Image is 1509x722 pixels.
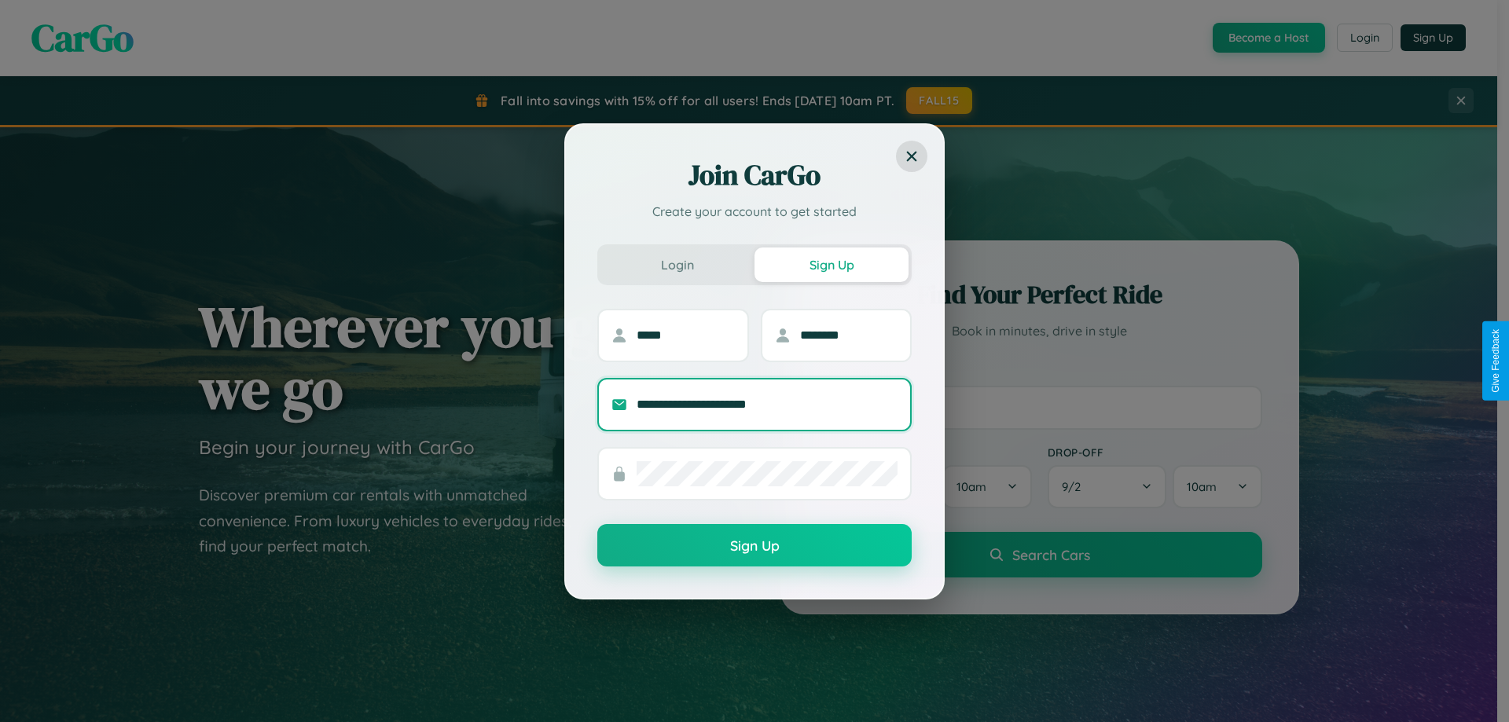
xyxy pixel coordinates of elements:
div: Give Feedback [1490,329,1501,393]
h2: Join CarGo [597,156,912,194]
button: Sign Up [597,524,912,566]
button: Sign Up [754,247,909,282]
p: Create your account to get started [597,202,912,221]
button: Login [600,247,754,282]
